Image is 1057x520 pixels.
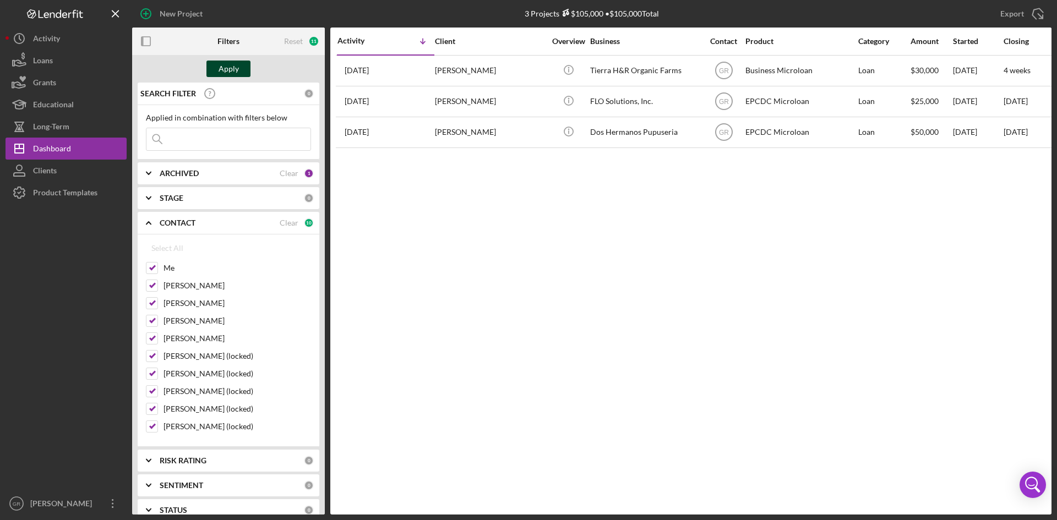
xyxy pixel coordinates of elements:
[337,36,386,45] div: Activity
[164,315,311,326] label: [PERSON_NAME]
[33,138,71,162] div: Dashboard
[160,506,187,514] b: STATUS
[160,456,206,465] b: RISK RATING
[1000,3,1024,25] div: Export
[140,89,196,98] b: SEARCH FILTER
[345,66,369,75] time: 2025-08-25 21:44
[151,237,183,259] div: Select All
[6,50,127,72] button: Loans
[953,37,1002,46] div: Started
[6,182,127,204] button: Product Templates
[435,56,545,85] div: [PERSON_NAME]
[164,351,311,362] label: [PERSON_NAME] (locked)
[284,37,303,46] div: Reset
[911,37,952,46] div: Amount
[559,9,603,18] div: $105,000
[719,129,729,136] text: GR
[525,9,659,18] div: 3 Projects • $105,000 Total
[745,87,856,116] div: EPCDC Microloan
[304,505,314,515] div: 0
[345,128,369,136] time: 2024-09-24 18:24
[160,218,195,227] b: CONTACT
[345,97,369,106] time: 2025-07-09 18:09
[164,333,311,344] label: [PERSON_NAME]
[219,61,239,77] div: Apply
[304,218,314,228] div: 10
[911,127,939,136] span: $50,000
[160,169,199,178] b: ARCHIVED
[745,37,856,46] div: Product
[953,118,1002,147] div: [DATE]
[6,72,127,94] button: Grants
[146,237,189,259] button: Select All
[28,492,99,517] div: [PERSON_NAME]
[304,168,314,178] div: 1
[703,37,744,46] div: Contact
[164,386,311,397] label: [PERSON_NAME] (locked)
[858,37,909,46] div: Category
[548,37,589,46] div: Overview
[6,492,127,514] button: GR[PERSON_NAME]
[590,37,700,46] div: Business
[217,37,239,46] b: Filters
[308,36,319,47] div: 11
[164,421,311,432] label: [PERSON_NAME] (locked)
[304,456,314,466] div: 0
[160,194,183,202] b: STAGE
[164,280,311,291] label: [PERSON_NAME]
[1004,65,1031,75] time: 4 weeks
[33,160,57,184] div: Clients
[858,118,909,147] div: Loan
[1004,127,1028,136] time: [DATE]
[911,65,939,75] span: $30,000
[590,87,700,116] div: FLO Solutions, Inc.
[206,61,250,77] button: Apply
[33,116,69,140] div: Long-Term
[304,89,314,98] div: 0
[6,138,127,160] button: Dashboard
[33,182,97,206] div: Product Templates
[858,87,909,116] div: Loan
[590,56,700,85] div: Tierra H&R Organic Farms
[304,480,314,490] div: 0
[590,118,700,147] div: Dos Hermanos Pupuseria
[6,116,127,138] a: Long-Term
[160,3,203,25] div: New Project
[164,298,311,309] label: [PERSON_NAME]
[745,118,856,147] div: EPCDC Microloan
[953,87,1002,116] div: [DATE]
[164,368,311,379] label: [PERSON_NAME] (locked)
[6,28,127,50] button: Activity
[1004,96,1028,106] time: [DATE]
[280,218,298,227] div: Clear
[33,28,60,52] div: Activity
[435,37,545,46] div: Client
[719,98,729,106] text: GR
[745,56,856,85] div: Business Microloan
[33,72,56,96] div: Grants
[146,113,311,122] div: Applied in combination with filters below
[33,94,74,118] div: Educational
[6,160,127,182] button: Clients
[953,56,1002,85] div: [DATE]
[911,96,939,106] span: $25,000
[989,3,1051,25] button: Export
[435,118,545,147] div: [PERSON_NAME]
[435,87,545,116] div: [PERSON_NAME]
[6,94,127,116] button: Educational
[13,501,20,507] text: GR
[132,3,214,25] button: New Project
[164,262,311,273] label: Me
[719,67,729,75] text: GR
[33,50,53,74] div: Loans
[858,56,909,85] div: Loan
[280,169,298,178] div: Clear
[160,481,203,490] b: SENTIMENT
[304,193,314,203] div: 0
